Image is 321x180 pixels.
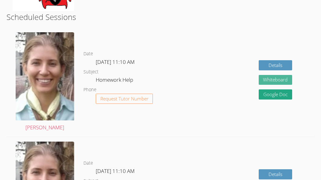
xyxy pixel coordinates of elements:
dt: Phone [83,86,96,94]
a: Details [259,60,292,70]
button: Whiteboard [259,75,292,85]
a: Google Doc [259,89,292,100]
dt: Date [83,50,93,58]
span: [DATE] 11:10 AM [96,58,135,65]
img: Screenshot%202024-09-06%20202226%20-%20Cropped.png [16,32,74,120]
a: [PERSON_NAME] [16,32,74,132]
h2: Scheduled Sessions [6,11,315,23]
button: Request Tutor Number [96,94,153,104]
span: [DATE] 11:10 AM [96,167,135,174]
span: Request Tutor Number [100,96,149,101]
dt: Date [83,159,93,167]
a: Details [259,169,292,179]
dd: Homework Help [96,76,134,86]
dt: Subject [83,68,99,76]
